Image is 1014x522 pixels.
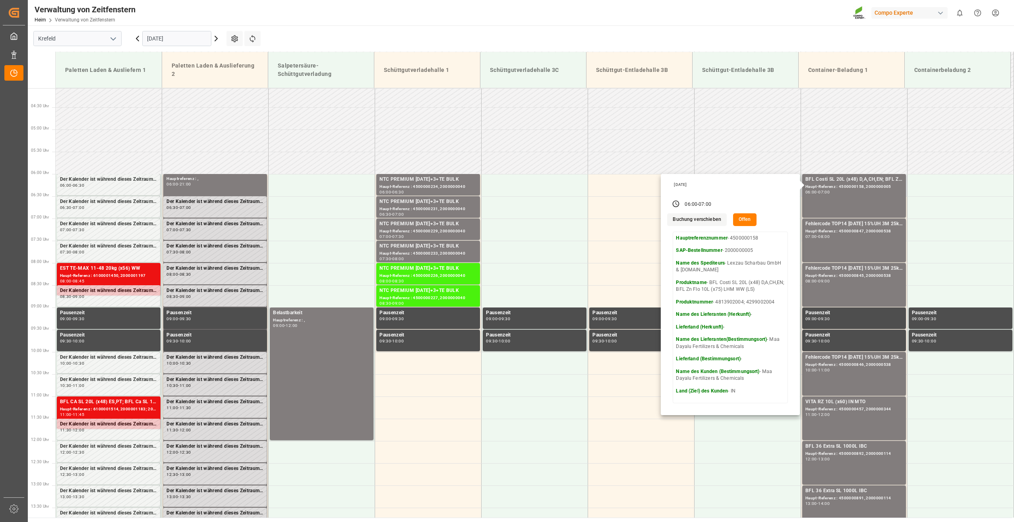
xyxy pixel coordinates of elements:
div: Pausenzeit [805,331,903,339]
div: 11:30 [60,428,72,432]
button: Compo Experte [871,5,951,20]
div: Der Kalender ist während dieses Zeitraums gesperrt. [60,376,157,384]
button: Buchung verschieben [667,213,727,226]
div: 08:00 [60,279,72,283]
div: Paletten Laden & Ausliefern 1 [62,63,155,77]
div: Haupt-Referenz : 4500000845, 2000000538 [805,273,903,279]
div: 12:30 [73,450,84,454]
div: - [817,413,818,416]
div: 12:00 [805,457,817,461]
div: 07:30 [379,257,391,261]
div: Der Kalender ist während dieses Zeitraums gesperrt. [60,198,157,206]
div: - [178,495,179,499]
div: - [178,317,179,321]
div: 09:00 [592,317,604,321]
div: 07:30 [392,235,404,238]
div: 11:45 [73,413,84,416]
div: 10:00 [818,339,830,343]
div: Haupt-Referenz : 4500000846, 2000000538 [805,362,903,368]
span: 08:30 Uhr [31,282,49,286]
div: Haupt-Referenz : 4500000233, 2000000040 [379,250,477,257]
div: NTC PREMIUM [DATE]+3+TE BULK [379,198,477,206]
div: Haupt-Referenz : 6100001514, 2000001183; 2000000633; 2000000633; [60,406,157,413]
div: 10:30 [180,362,191,365]
div: - [178,428,179,432]
div: 10:00 [60,362,72,365]
div: Der Kalender ist während dieses Zeitraums gesperrt. [60,509,157,517]
div: Salpetersäure-Schüttgutverladung [275,58,368,81]
div: NTC PREMIUM [DATE]+3+TE BULK [379,287,477,295]
div: 07:00 [818,190,830,194]
div: Haupt-Referenz : 4500000227, 2000000040 [379,295,477,302]
div: 08:30 [166,295,178,298]
div: Belastbarkeit [273,309,370,317]
div: 08:00 [392,257,404,261]
div: 12:30 [166,473,178,476]
div: - [391,257,392,261]
div: Hauptreferenz : , [273,317,370,324]
div: Pausenzeit [912,331,1009,339]
div: - [817,502,818,505]
div: Fehlercode TOP14 [DATE] 15%UH 3M 25kg(x42) WW [805,265,903,273]
div: 09:00 [60,317,72,321]
div: Der Kalender ist während dieses Zeitraums gesperrt. [166,287,263,295]
div: - [817,368,818,372]
div: - [72,279,73,283]
div: BFL 36 Extra SL 1000L IBC [805,443,903,450]
div: 08:30 [60,295,72,298]
div: - [178,206,179,209]
div: 13:30 [73,495,84,499]
p: - Maa Dayalu Fertilizers & Chemicals [676,368,785,382]
div: 13:00 [180,473,191,476]
div: - [72,339,73,343]
div: Container-Beladung 1 [805,63,898,77]
div: Pausenzeit [805,309,903,317]
div: 06:00 [685,201,697,208]
img: Screenshot%202023-09-29%20at%2010.02.21.png_1712312052.png [853,6,866,20]
div: - [72,495,73,499]
strong: Lieferland (Herkunft) [676,324,723,330]
div: - [391,190,392,194]
div: NTC PREMIUM [DATE]+3+TE BULK [379,176,477,184]
div: - [178,295,179,298]
div: Schüttgutverladehalle 3C [487,63,580,77]
span: 04:30 Uhr [31,104,49,108]
div: 08:00 [379,279,391,283]
strong: Produktname [676,280,706,285]
div: BFL 36 Extra SL 1000L IBC [805,487,903,495]
div: 08:00 [166,273,178,276]
div: 09:30 [60,339,72,343]
span: 12:00 Uhr [31,437,49,442]
div: Pausenzeit [60,309,157,317]
div: 09:00 [180,295,191,298]
div: 11:00 [805,413,817,416]
div: 06:30 [166,206,178,209]
div: Pausenzeit [486,309,583,317]
div: 09:30 [592,339,604,343]
div: 10:00 [605,339,617,343]
div: Der Kalender ist während dieses Zeitraums gesperrt. [166,443,263,450]
div: 14:00 [818,502,830,505]
div: Paletten Laden & Auslieferung 2 [168,58,261,81]
div: 06:00 [166,182,178,186]
div: Der Kalender ist während dieses Zeitraums gesperrt. [60,420,157,428]
div: 09:00 [73,295,84,298]
div: 09:00 [486,317,497,321]
div: - [178,473,179,476]
div: 13:00 [818,457,830,461]
div: Der Kalender ist während dieses Zeitraums gesperrt. [60,465,157,473]
div: - [178,228,179,232]
div: 12:00 [818,413,830,416]
div: 06:00 [60,184,72,187]
div: Der Kalender ist während dieses Zeitraums gesperrt. [166,465,263,473]
p: - 4500000158 [676,235,785,242]
div: 09:00 [392,302,404,305]
div: 09:30 [379,339,391,343]
p: - Maa Dayalu Fertilizers & Chemicals [676,336,785,350]
div: Der Kalender ist während dieses Zeitraums gesperrt. [166,398,263,406]
div: Haupt-Referenz : 4500000234, 2000000040 [379,184,477,190]
div: Haupt-Referenz : 4500000229, 2000000040 [379,228,477,235]
div: 07:30 [180,228,191,232]
div: Schüttgutverladehalle 1 [381,63,474,77]
div: 07:30 [60,250,72,254]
